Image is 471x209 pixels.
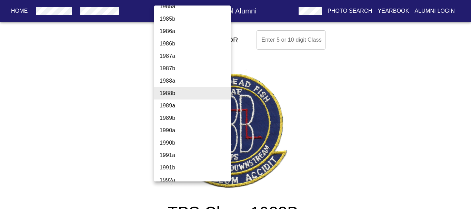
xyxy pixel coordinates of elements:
li: 1987a [154,50,236,62]
li: 1990a [154,124,236,137]
li: 1991a [154,149,236,161]
li: 1985b [154,13,236,25]
li: 1989b [154,112,236,124]
li: 1986b [154,38,236,50]
li: 1985a [154,0,236,13]
li: 1988a [154,75,236,87]
li: 1989a [154,100,236,112]
li: 1992a [154,174,236,186]
li: 1990b [154,137,236,149]
li: 1988b [154,87,236,100]
li: 1986a [154,25,236,38]
li: 1991b [154,161,236,174]
li: 1987b [154,62,236,75]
